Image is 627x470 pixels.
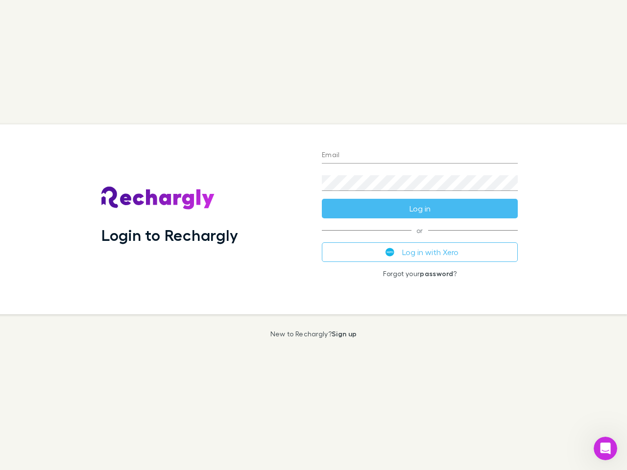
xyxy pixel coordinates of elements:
button: Log in [322,199,518,218]
span: or [322,230,518,231]
a: Sign up [332,329,357,338]
h1: Login to Rechargly [101,226,238,244]
button: Log in with Xero [322,242,518,262]
p: Forgot your ? [322,270,518,278]
img: Rechargly's Logo [101,187,215,210]
a: password [420,269,453,278]
img: Xero's logo [386,248,394,257]
p: New to Rechargly? [270,330,357,338]
iframe: Intercom live chat [594,437,617,460]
